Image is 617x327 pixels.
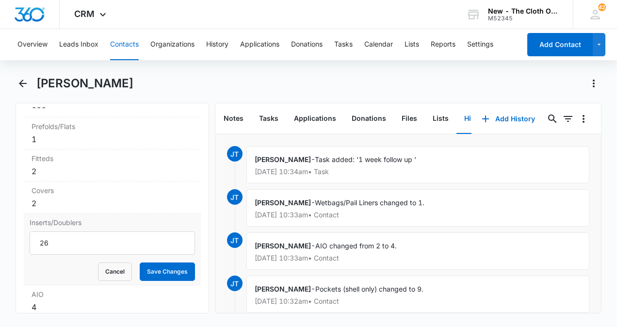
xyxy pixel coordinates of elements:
span: Pockets (shell only) changed to 9. [315,285,423,293]
h1: [PERSON_NAME] [36,76,133,91]
span: JT [227,276,243,291]
div: AIO4 [24,285,201,317]
div: 2 [32,165,193,177]
div: - [246,189,590,227]
button: Cancel [98,262,132,281]
div: Prefolds/Flats1 [24,117,201,149]
button: Back [16,76,31,91]
span: JT [227,232,243,248]
div: notifications count [598,3,606,11]
span: [PERSON_NAME] [255,285,311,293]
dd: --- [32,101,193,113]
div: account id [488,15,559,22]
button: Filters [560,111,576,127]
button: Tasks [334,29,353,60]
span: [PERSON_NAME] [255,198,311,207]
label: Covers [32,185,193,196]
span: Wetbags/Pail Liners changed to 1. [315,198,424,207]
button: Settings [467,29,493,60]
button: Applications [240,29,279,60]
div: 2 [32,197,193,209]
button: Files [394,104,425,134]
span: AIO changed from 2 to 4. [315,242,397,250]
button: Organizations [150,29,195,60]
button: Donations [344,104,394,134]
label: Inserts/Doublers [30,217,195,228]
button: Actions [586,76,601,91]
label: Prefolds/Flats [32,121,193,131]
div: Fitteds2 [24,149,201,181]
button: Overflow Menu [576,111,591,127]
button: History [206,29,228,60]
span: [PERSON_NAME] [255,242,311,250]
button: Donations [291,29,323,60]
button: Add Contact [527,33,593,56]
button: Tasks [251,104,286,134]
p: [DATE] 10:33am • Contact [255,255,582,262]
button: History [456,104,496,134]
div: Covers2 [24,181,201,213]
input: Inserts/Doublers [30,231,195,255]
label: AIO [32,289,193,299]
button: Notes [216,104,251,134]
span: Task added: '1 week follow up ' [315,155,416,163]
p: [DATE] 10:34am • Task [255,168,582,175]
button: Lists [425,104,456,134]
div: - [246,146,590,183]
button: Lists [405,29,419,60]
div: - [246,232,590,270]
button: Search... [545,111,560,127]
div: - [246,276,590,313]
div: 1 [32,133,193,145]
span: 42 [598,3,606,11]
span: JT [227,189,243,205]
span: JT [227,146,243,162]
span: CRM [74,9,95,19]
button: Add History [472,107,545,131]
button: Applications [286,104,344,134]
span: [PERSON_NAME] [255,155,311,163]
button: Save Changes [140,262,195,281]
button: Calendar [364,29,393,60]
div: account name [488,7,559,15]
button: Leads Inbox [59,29,98,60]
label: Fitteds [32,153,193,163]
button: Overview [17,29,48,60]
p: [DATE] 10:32am • Contact [255,298,582,305]
div: 4 [32,301,193,313]
button: Reports [431,29,455,60]
button: Contacts [110,29,139,60]
p: [DATE] 10:33am • Contact [255,212,582,218]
